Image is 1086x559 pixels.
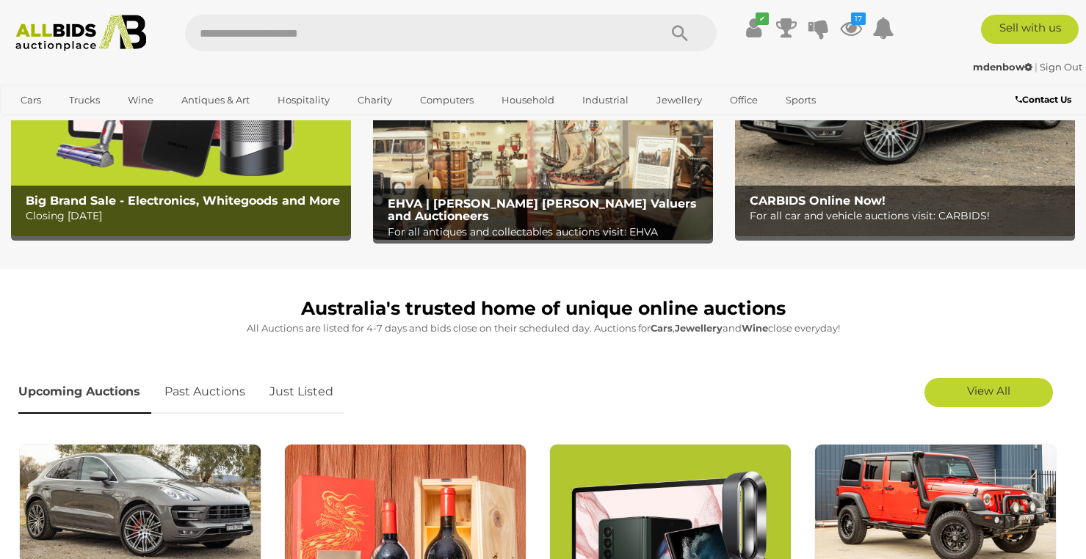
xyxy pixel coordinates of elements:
p: All Auctions are listed for 4-7 days and bids close on their scheduled day. Auctions for , and cl... [18,320,1068,337]
span: View All [967,384,1010,398]
img: Allbids.com.au [8,15,154,51]
i: 17 [851,12,866,25]
a: Trucks [59,88,109,112]
b: CARBIDS Online Now! [750,194,886,208]
a: EHVA | Evans Hastings Valuers and Auctioneers EHVA | [PERSON_NAME] [PERSON_NAME] Valuers and Auct... [373,104,713,240]
h1: Australia's trusted home of unique online auctions [18,299,1068,319]
a: Office [720,88,767,112]
a: Contact Us [1016,92,1075,108]
a: Sign Out [1040,61,1082,73]
a: [GEOGRAPHIC_DATA] [11,113,134,137]
p: Closing [DATE] [26,207,344,225]
strong: Wine [742,322,768,334]
a: Wine [118,88,163,112]
strong: Cars [651,322,673,334]
a: Just Listed [258,370,344,414]
a: 17 [840,15,862,41]
strong: mdenbow [973,61,1032,73]
i: ✔ [756,12,769,25]
a: Sports [776,88,825,112]
a: Sell with us [981,15,1079,44]
a: ✔ [743,15,765,41]
a: Hospitality [268,88,339,112]
a: Past Auctions [153,370,256,414]
a: Household [492,88,564,112]
a: Computers [410,88,483,112]
a: Industrial [573,88,638,112]
strong: Jewellery [675,322,723,334]
b: Contact Us [1016,94,1071,105]
span: | [1035,61,1038,73]
a: Cars [11,88,51,112]
p: For all antiques and collectables auctions visit: EHVA [388,223,706,241]
a: mdenbow [973,61,1035,73]
button: Search [643,15,717,51]
b: Big Brand Sale - Electronics, Whitegoods and More [26,194,340,208]
b: EHVA | [PERSON_NAME] [PERSON_NAME] Valuers and Auctioneers [388,197,697,224]
p: For all car and vehicle auctions visit: CARBIDS! [750,207,1068,225]
a: Charity [348,88,402,112]
a: Upcoming Auctions [18,370,151,414]
a: Antiques & Art [172,88,259,112]
img: EHVA | Evans Hastings Valuers and Auctioneers [373,104,713,240]
a: Jewellery [647,88,712,112]
a: View All [924,378,1053,407]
